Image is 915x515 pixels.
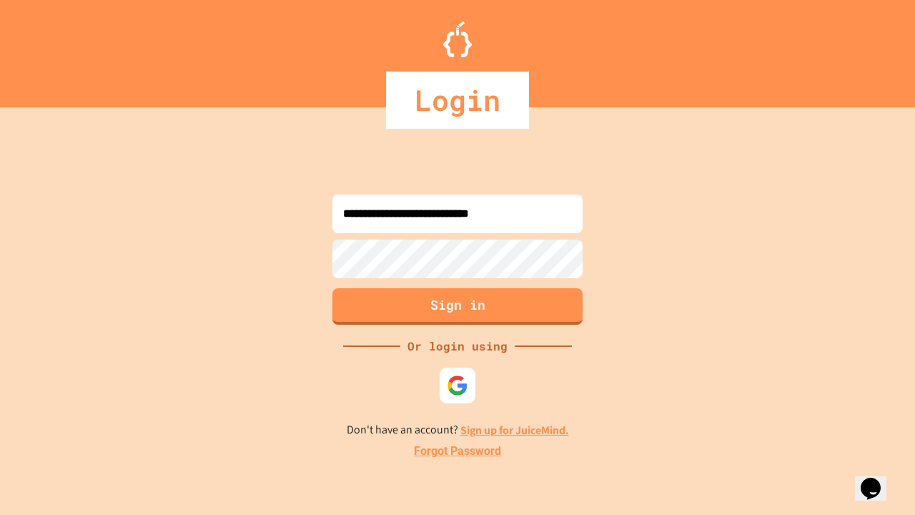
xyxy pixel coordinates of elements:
p: Don't have an account? [347,421,569,439]
button: Sign in [332,288,583,325]
a: Forgot Password [414,443,501,460]
img: Logo.svg [443,21,472,57]
img: google-icon.svg [447,375,468,396]
div: Or login using [400,338,515,355]
iframe: chat widget [855,458,901,501]
a: Sign up for JuiceMind. [460,423,569,438]
div: Login [386,72,529,129]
